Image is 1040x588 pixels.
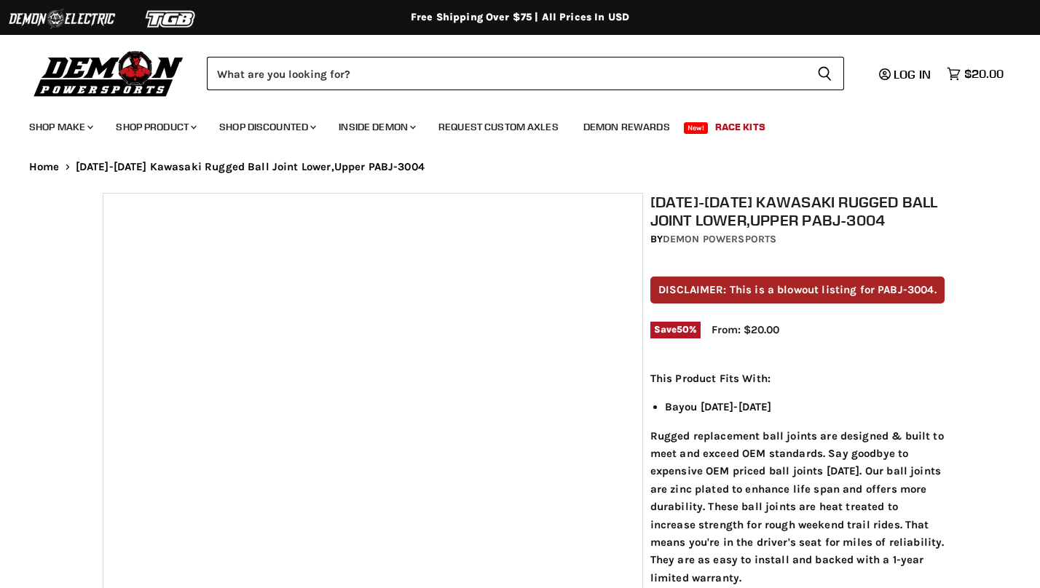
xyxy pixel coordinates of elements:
li: Bayou [DATE]-[DATE] [665,398,945,416]
span: From: $20.00 [712,323,779,336]
span: [DATE]-[DATE] Kawasaki Rugged Ball Joint Lower,Upper PABJ-3004 [76,161,425,173]
p: DISCLAIMER: This is a blowout listing for PABJ-3004. [650,277,945,303]
form: Product [207,57,844,90]
a: Inside Demon [328,112,425,142]
a: $20.00 [939,63,1011,84]
img: TGB Logo 2 [117,5,226,33]
a: Request Custom Axles [428,112,570,142]
span: Log in [894,67,931,82]
span: $20.00 [964,67,1004,81]
ul: Main menu [18,106,1000,142]
img: Demon Powersports [29,47,189,99]
a: Demon Rewards [572,112,681,142]
p: This Product Fits With: [650,370,945,387]
a: Shop Discounted [208,112,325,142]
button: Search [805,57,844,90]
div: Rugged replacement ball joints are designed & built to meet and exceed OEM standards. Say goodbye... [650,370,945,587]
a: Shop Make [18,112,102,142]
span: New! [684,122,709,134]
input: Search [207,57,805,90]
a: Home [29,161,60,173]
a: Demon Powersports [663,233,776,245]
div: by [650,231,945,247]
a: Shop Product [105,112,205,142]
a: Log in [872,68,939,81]
span: Save % [650,322,701,338]
img: Demon Electric Logo 2 [7,5,117,33]
span: 50 [677,324,689,335]
a: Race Kits [704,112,776,142]
h1: [DATE]-[DATE] Kawasaki Rugged Ball Joint Lower,Upper PABJ-3004 [650,193,945,229]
